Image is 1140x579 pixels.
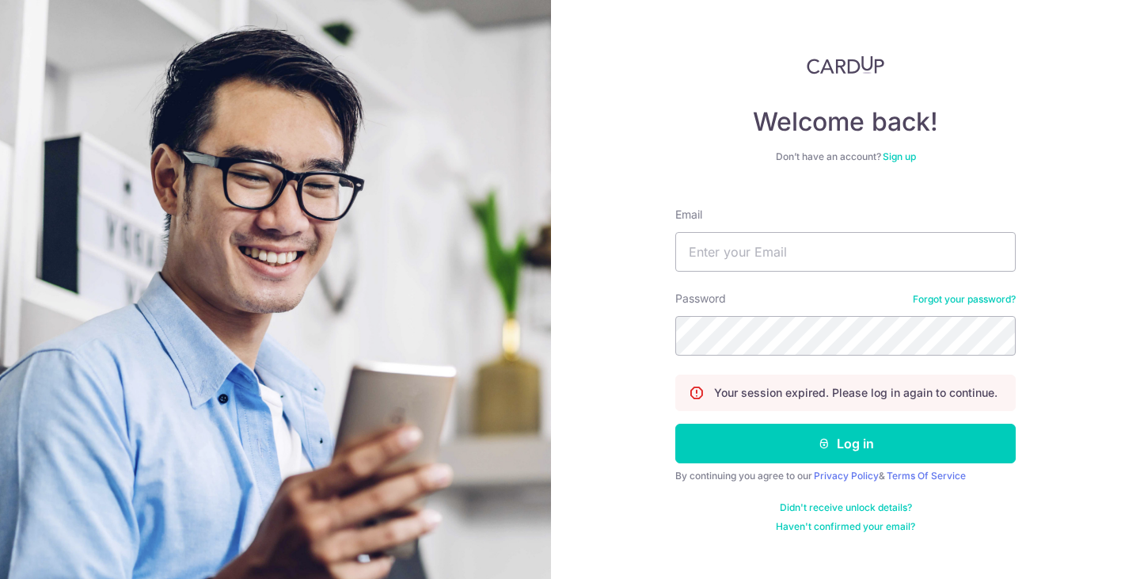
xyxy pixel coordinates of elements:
[675,150,1016,163] div: Don’t have an account?
[913,293,1016,306] a: Forgot your password?
[675,470,1016,482] div: By continuing you agree to our &
[675,232,1016,272] input: Enter your Email
[814,470,879,482] a: Privacy Policy
[883,150,916,162] a: Sign up
[675,291,726,307] label: Password
[807,55,884,74] img: CardUp Logo
[675,207,702,223] label: Email
[887,470,966,482] a: Terms Of Service
[776,520,915,533] a: Haven't confirmed your email?
[714,385,997,401] p: Your session expired. Please log in again to continue.
[675,424,1016,463] button: Log in
[675,106,1016,138] h4: Welcome back!
[780,501,912,514] a: Didn't receive unlock details?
